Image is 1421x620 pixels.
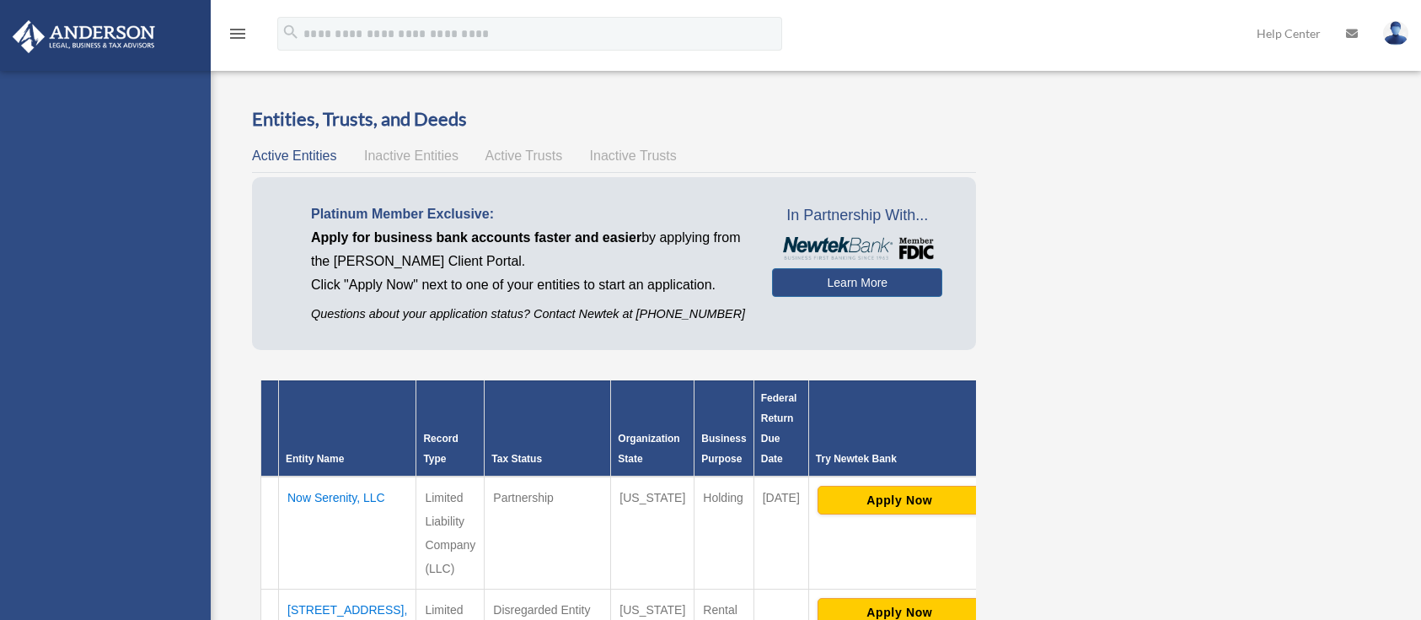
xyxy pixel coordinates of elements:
i: menu [228,24,248,44]
td: Limited Liability Company (LLC) [416,477,485,590]
span: Active Entities [252,148,336,163]
p: Questions about your application status? Contact Newtek at [PHONE_NUMBER] [311,304,747,325]
img: NewtekBankLogoSM.png [780,237,934,260]
td: [US_STATE] [611,477,694,590]
td: [DATE] [753,477,808,590]
p: Platinum Member Exclusive: [311,202,747,226]
td: Partnership [485,477,611,590]
span: Inactive Entities [364,148,458,163]
a: Learn More [772,268,942,297]
th: Record Type [416,380,485,477]
img: User Pic [1383,21,1408,46]
img: Anderson Advisors Platinum Portal [8,20,160,53]
td: Now Serenity, LLC [279,477,416,590]
p: Click "Apply Now" next to one of your entities to start an application. [311,273,747,297]
th: Entity Name [279,380,416,477]
th: Organization State [611,380,694,477]
a: menu [228,30,248,44]
button: Apply Now [818,486,982,515]
p: by applying from the [PERSON_NAME] Client Portal. [311,226,747,273]
span: Apply for business bank accounts faster and easier [311,230,641,245]
td: Holding [694,477,753,590]
div: Try Newtek Bank [816,449,984,469]
span: Inactive Trusts [590,148,677,163]
th: Business Purpose [694,380,753,477]
h3: Entities, Trusts, and Deeds [252,106,976,132]
span: Active Trusts [485,148,563,163]
i: search [282,23,300,41]
th: Tax Status [485,380,611,477]
span: In Partnership With... [772,202,942,229]
th: Federal Return Due Date [753,380,808,477]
